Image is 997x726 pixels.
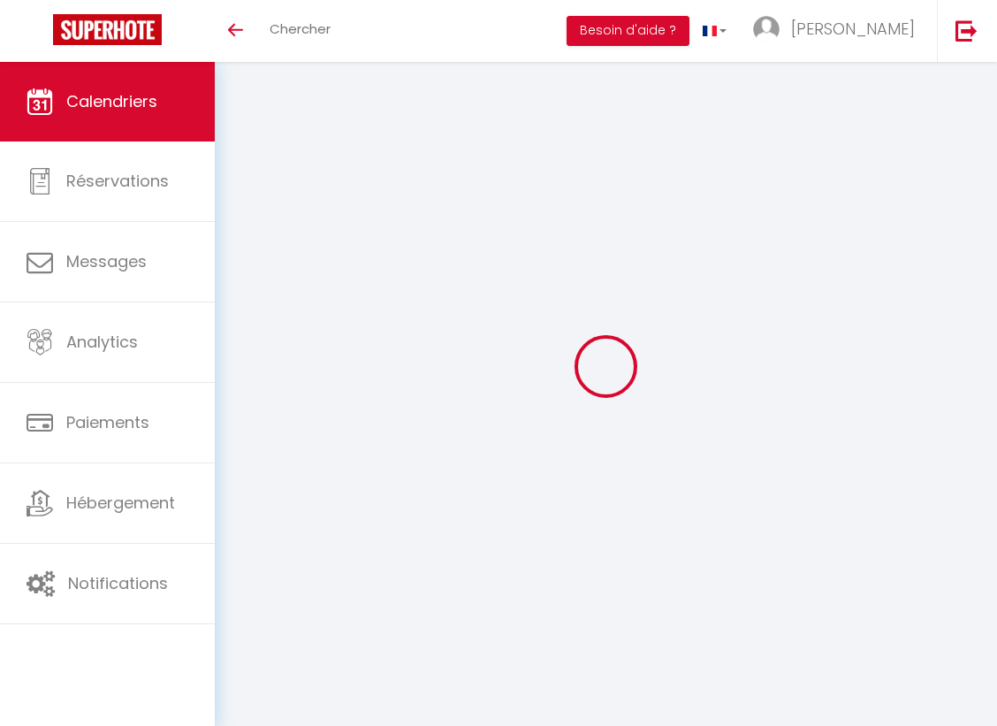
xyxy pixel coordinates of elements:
span: Chercher [270,19,331,38]
img: ... [753,16,780,42]
span: Notifications [68,572,168,594]
span: Analytics [66,331,138,353]
span: Hébergement [66,492,175,514]
button: Besoin d'aide ? [567,16,689,46]
img: Super Booking [53,14,162,45]
img: logout [955,19,978,42]
span: Paiements [66,411,149,433]
span: Messages [66,250,147,272]
span: [PERSON_NAME] [791,18,915,40]
span: Réservations [66,170,169,192]
span: Calendriers [66,90,157,112]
